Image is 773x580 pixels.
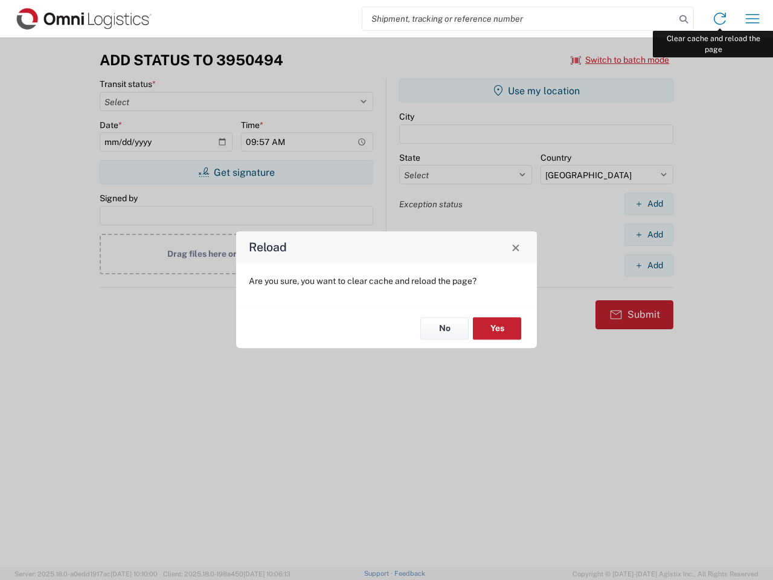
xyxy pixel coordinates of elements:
p: Are you sure, you want to clear cache and reload the page? [249,275,524,286]
button: Yes [473,317,521,340]
input: Shipment, tracking or reference number [362,7,675,30]
button: No [420,317,469,340]
button: Close [507,239,524,256]
h4: Reload [249,239,287,256]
